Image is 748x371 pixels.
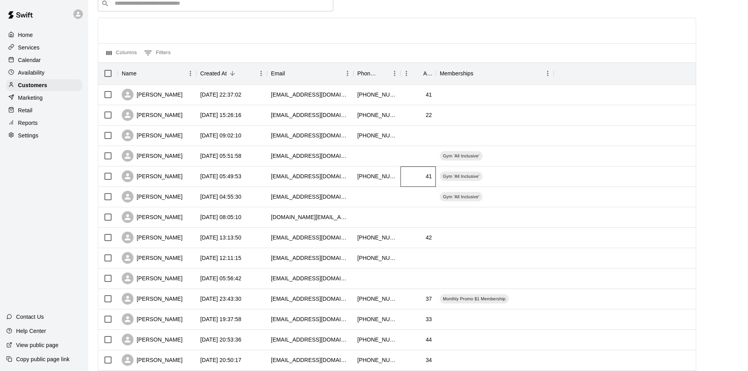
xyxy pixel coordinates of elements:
div: Gym 'All Inclusive' [440,172,483,181]
div: 44 [426,336,432,344]
a: Availability [6,67,82,79]
a: Retail [6,104,82,116]
span: Monthly Promo $1 Membership [440,296,509,302]
div: 2025-09-25 20:50:17 [200,356,241,364]
p: View public page [16,341,59,349]
div: Created At [200,62,227,84]
div: shakespearcole@gmail.com [271,132,349,139]
p: Home [18,31,33,39]
button: Show filters [142,47,173,59]
p: Retail [18,106,33,114]
div: eevazcon@gmail.com [271,152,349,160]
div: 33 [426,315,432,323]
p: Services [18,44,40,51]
div: +16824728911 [357,234,397,241]
div: erober11@gmail.com [271,172,349,180]
p: Marketing [18,94,43,102]
span: Gym 'All Inclusive' [440,153,483,159]
p: Contact Us [16,313,44,321]
a: Services [6,42,82,53]
div: Email [271,62,285,84]
button: Menu [542,68,554,79]
a: Settings [6,130,82,141]
div: keaton.click@gmail.com [271,213,349,221]
div: mrj23ruiz76@gmail.com [271,193,349,201]
div: 2025-10-01 12:11:15 [200,254,241,262]
div: [PERSON_NAME] [122,109,183,121]
button: Sort [412,68,423,79]
div: smercedespadilla@gmail.com [271,295,349,303]
div: 2025-10-07 22:37:02 [200,91,241,99]
p: Copy public page link [16,355,69,363]
button: Menu [389,68,401,79]
div: Name [122,62,137,84]
div: Created At [196,62,267,84]
div: 2025-10-07 05:49:53 [200,172,241,180]
p: Customers [18,81,47,89]
a: Home [6,29,82,41]
div: [PERSON_NAME] [122,272,183,284]
a: Reports [6,117,82,129]
div: 37 [426,295,432,303]
div: +18015600458 [357,336,397,344]
p: Availability [18,69,45,77]
div: [PERSON_NAME] [122,191,183,203]
div: Customers [6,79,82,91]
div: nryker06@gmail.com [271,111,349,119]
div: 2025-10-02 13:13:50 [200,234,241,241]
div: Gym 'All Inclusive' [440,192,483,201]
a: Calendar [6,54,82,66]
div: [PERSON_NAME] [122,150,183,162]
div: 41 [426,91,432,99]
div: 42 [426,234,432,241]
div: +14356890225 [357,132,397,139]
button: Menu [185,68,196,79]
div: [PERSON_NAME] [122,170,183,182]
div: 2025-10-07 15:26:16 [200,111,241,119]
div: nazzitay8@yahoo.com [271,91,349,99]
button: Menu [255,68,267,79]
div: Monthly Promo $1 Membership [440,294,509,303]
div: 2025-10-07 09:02:10 [200,132,241,139]
button: Sort [285,68,296,79]
button: Select columns [104,47,139,59]
div: [PERSON_NAME] [122,354,183,366]
div: Gym 'All Inclusive' [440,151,483,161]
div: Age [401,62,436,84]
div: +18015585227 [357,91,397,99]
a: Marketing [6,92,82,104]
div: [PERSON_NAME] [122,232,183,243]
div: Age [423,62,432,84]
div: +13852316185 [357,315,397,323]
span: Gym 'All Inclusive' [440,194,483,200]
div: kiraeastwood@yahoo.com [271,234,349,241]
div: [PERSON_NAME] [122,313,183,325]
div: [PERSON_NAME] [122,252,183,264]
span: Gym 'All Inclusive' [440,173,483,179]
div: 2025-09-29 23:43:30 [200,295,241,303]
p: Calendar [18,56,41,64]
div: 2025-10-01 05:56:42 [200,274,241,282]
div: Memberships [436,62,554,84]
div: 22 [426,111,432,119]
button: Sort [474,68,485,79]
div: Name [118,62,196,84]
div: +18016643640 [357,111,397,119]
div: [PERSON_NAME] [122,293,183,305]
div: jamiegibbens@yahoo.com [271,356,349,364]
div: 2025-10-06 08:05:10 [200,213,241,221]
p: Settings [18,132,38,139]
div: [PERSON_NAME] [122,89,183,101]
button: Sort [227,68,238,79]
p: Reports [18,119,38,127]
div: Email [267,62,353,84]
div: [PERSON_NAME] [122,334,183,345]
button: Sort [378,68,389,79]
